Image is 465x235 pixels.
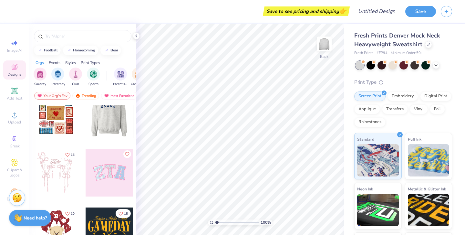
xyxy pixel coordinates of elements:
span: Neon Ink [357,186,373,192]
span: Designs [7,72,22,77]
div: Most Favorited [101,92,138,100]
img: Puff Ink [408,144,449,176]
div: Styles [65,60,76,66]
span: Clipart & logos [3,167,26,178]
div: Vinyl [410,104,428,114]
button: filter button [34,68,46,87]
button: homecoming [63,46,98,55]
span: 15 [71,153,75,156]
div: Screen Print [354,91,386,101]
div: filter for Sorority [34,68,46,87]
span: Fresh Prints Denver Mock Neck Heavyweight Sweatshirt [354,32,440,48]
img: Back [318,37,331,50]
button: filter button [69,68,82,87]
img: trend_line.gif [37,48,43,52]
span: Fresh Prints [354,50,373,56]
div: filter for Game Day [131,68,146,87]
img: Sorority Image [36,70,44,78]
span: 👉 [339,7,346,15]
span: Upload [8,120,21,125]
input: Try "Alpha" [45,33,127,39]
div: Your Org's Fav [34,92,70,100]
div: Embroidery [387,91,418,101]
button: filter button [51,68,65,87]
img: Metallic & Glitter Ink [408,194,449,226]
div: Events [49,60,60,66]
button: Like [123,150,131,158]
span: Greek [10,144,20,149]
div: football [44,48,58,52]
button: filter button [113,68,128,87]
div: filter for Parent's Weekend [113,68,128,87]
span: Standard [357,136,374,143]
div: Foil [430,104,445,114]
button: filter button [87,68,100,87]
span: Parent's Weekend [113,82,128,87]
div: filter for Fraternity [51,68,65,87]
span: 100 % [261,219,271,225]
img: Club Image [72,70,79,78]
span: Metallic & Glitter Ink [408,186,446,192]
button: football [34,46,61,55]
img: Standard [357,144,399,176]
div: filter for Sports [87,68,100,87]
span: # FP94 [377,50,387,56]
span: Add Text [7,96,22,101]
div: Print Types [81,60,100,66]
img: Fraternity Image [54,70,61,78]
div: Rhinestones [354,117,386,127]
span: Sports [88,82,98,87]
span: Image AI [7,48,22,53]
img: trend_line.gif [104,48,109,52]
span: Minimum Order: 50 + [391,50,423,56]
div: filter for Club [69,68,82,87]
img: most_fav.gif [37,93,42,98]
img: most_fav.gif [104,93,109,98]
button: Like [116,209,131,218]
span: Club [72,82,79,87]
span: 10 [71,212,75,215]
div: Applique [354,104,380,114]
img: Parent's Weekend Image [117,70,124,78]
div: Trending [72,92,99,100]
strong: Need help? [24,215,47,221]
button: Like [62,209,77,218]
img: Sports Image [90,70,97,78]
span: Sorority [34,82,46,87]
img: trend_line.gif [67,48,72,52]
button: Save [405,6,436,17]
img: trending.gif [75,93,80,98]
div: Save to see pricing and shipping [264,6,348,16]
span: Fraternity [51,82,65,87]
div: Back [320,54,328,59]
span: 18 [124,212,128,215]
div: bear [110,48,118,52]
div: Print Type [354,79,452,86]
button: Like [62,150,77,159]
button: filter button [131,68,146,87]
div: Orgs [36,60,44,66]
input: Untitled Design [353,5,400,18]
button: bear [100,46,121,55]
img: Game Day Image [135,70,142,78]
img: Neon Ink [357,194,399,226]
div: Digital Print [420,91,451,101]
div: Transfers [382,104,408,114]
span: Puff Ink [408,136,421,143]
span: Decorate [7,197,22,202]
div: homecoming [73,48,95,52]
span: Game Day [131,82,146,87]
